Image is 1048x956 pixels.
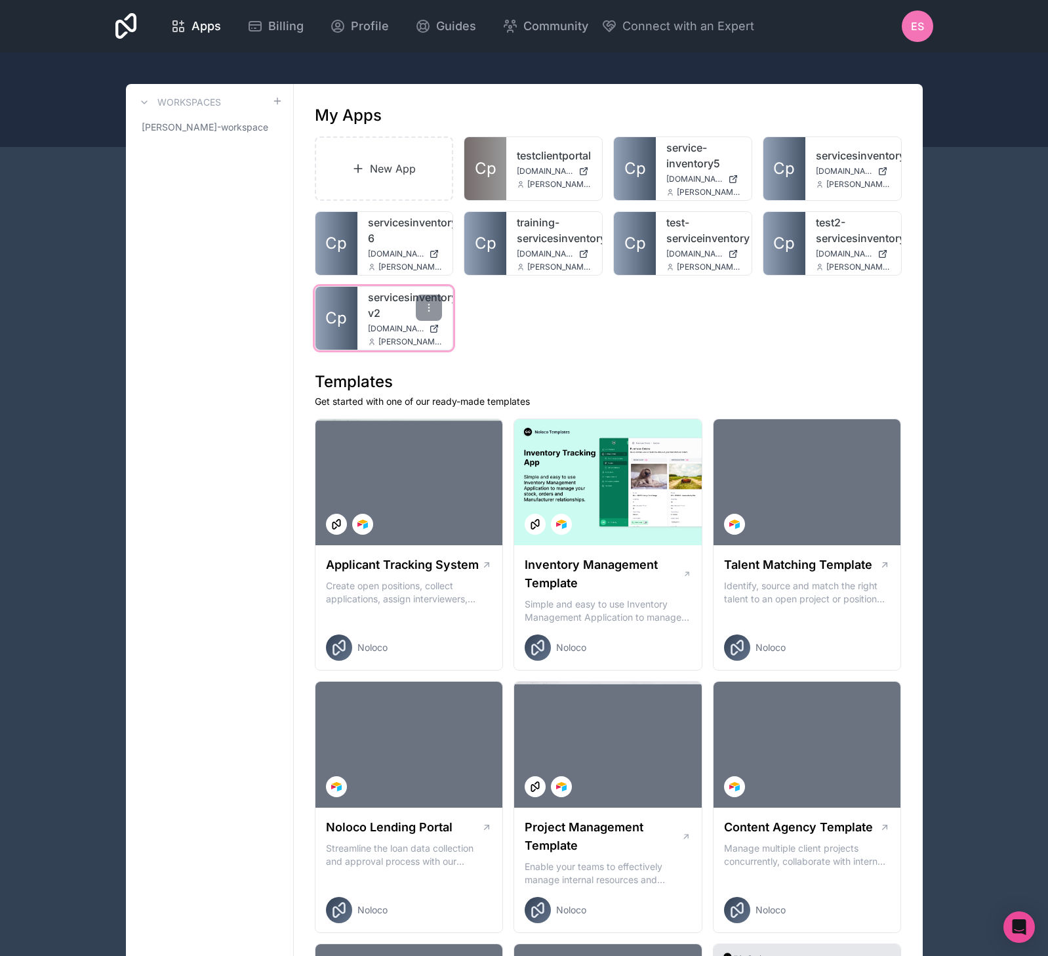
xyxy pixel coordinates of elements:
span: Noloco [756,641,786,654]
p: Simple and easy to use Inventory Management Application to manage your stock, orders and Manufact... [525,598,691,624]
span: Profile [351,17,389,35]
span: [DOMAIN_NAME] [517,166,573,177]
span: [PERSON_NAME][EMAIL_ADDRESS][DOMAIN_NAME] [527,262,592,272]
img: Airtable Logo [357,519,368,530]
span: Cp [475,158,496,179]
p: Get started with one of our ready-made templates [315,395,902,408]
a: training-servicesinventory [517,215,592,246]
img: Airtable Logo [556,519,567,530]
span: Guides [436,17,476,35]
span: Cp [475,233,496,254]
a: [DOMAIN_NAME] [816,166,891,177]
h1: Noloco Lending Portal [326,818,453,837]
span: Cp [773,233,795,254]
span: [DOMAIN_NAME] [816,249,872,259]
a: [DOMAIN_NAME] [666,249,741,259]
span: ES [911,18,924,34]
span: [DOMAIN_NAME] [368,249,424,259]
a: Billing [237,12,314,41]
a: servicesinventory-6 [368,215,443,246]
span: Noloco [556,904,586,917]
span: [PERSON_NAME][EMAIL_ADDRESS][DOMAIN_NAME] [378,337,443,347]
a: service-inventory5 [666,140,741,171]
h1: My Apps [315,105,382,126]
a: [DOMAIN_NAME] [816,249,891,259]
a: test2-servicesinventory [816,215,891,246]
span: [PERSON_NAME][EMAIL_ADDRESS][DOMAIN_NAME] [826,179,891,190]
img: Airtable Logo [729,781,740,792]
a: New App [315,136,454,201]
a: [DOMAIN_NAME] [666,174,741,184]
h1: Talent Matching Template [724,556,872,574]
h1: Applicant Tracking System [326,556,479,574]
a: Workspaces [136,94,221,110]
span: [DOMAIN_NAME] [666,249,723,259]
span: [DOMAIN_NAME] [368,323,424,334]
h1: Content Agency Template [724,818,873,837]
a: [PERSON_NAME]-workspace [136,115,283,139]
a: Cp [763,137,805,200]
a: Profile [319,12,399,41]
p: Manage multiple client projects concurrently, collaborate with internal and external stakeholders... [724,842,891,868]
button: Connect with an Expert [601,17,754,35]
a: Guides [405,12,487,41]
a: [DOMAIN_NAME] [368,249,443,259]
span: [PERSON_NAME][EMAIL_ADDRESS][DOMAIN_NAME] [826,262,891,272]
p: Create open positions, collect applications, assign interviewers, centralise candidate feedback a... [326,579,493,606]
span: Cp [773,158,795,179]
a: Apps [160,12,232,41]
span: [DOMAIN_NAME] [816,166,872,177]
span: Cp [325,233,347,254]
a: testclientportal [517,148,592,163]
img: Airtable Logo [729,519,740,530]
a: Cp [763,212,805,275]
span: Connect with an Expert [622,17,754,35]
span: Noloco [756,904,786,917]
span: Community [523,17,588,35]
a: [DOMAIN_NAME] [517,249,592,259]
span: [PERSON_NAME]-workspace [142,121,268,134]
span: Noloco [357,641,388,654]
a: servicesinventory-v2 [368,289,443,321]
a: test-serviceinventory [666,215,741,246]
h1: Templates [315,371,902,392]
span: [DOMAIN_NAME] [517,249,573,259]
span: Cp [624,233,646,254]
span: [PERSON_NAME][EMAIL_ADDRESS][DOMAIN_NAME] [527,179,592,190]
span: [PERSON_NAME][EMAIL_ADDRESS][DOMAIN_NAME] [677,187,741,197]
a: servicesinventory [816,148,891,163]
p: Identify, source and match the right talent to an open project or position with our Talent Matchi... [724,579,891,606]
a: Cp [315,212,357,275]
span: [PERSON_NAME][EMAIL_ADDRESS][DOMAIN_NAME] [378,262,443,272]
span: Noloco [556,641,586,654]
h1: Project Management Template [525,818,681,855]
span: Cp [325,308,347,329]
p: Enable your teams to effectively manage internal resources and execute client projects on time. [525,860,691,886]
span: [DOMAIN_NAME] [666,174,723,184]
a: Cp [614,137,656,200]
span: Billing [268,17,304,35]
img: Airtable Logo [556,781,567,792]
h1: Inventory Management Template [525,556,682,592]
h3: Workspaces [157,96,221,109]
span: Noloco [357,904,388,917]
div: Open Intercom Messenger [1003,911,1035,943]
span: Apps [191,17,221,35]
p: Streamline the loan data collection and approval process with our Lending Portal template. [326,842,493,868]
span: Cp [624,158,646,179]
a: [DOMAIN_NAME] [368,323,443,334]
a: Cp [464,212,506,275]
a: Cp [315,287,357,350]
a: [DOMAIN_NAME] [517,166,592,177]
a: Community [492,12,599,41]
a: Cp [464,137,506,200]
span: [PERSON_NAME][EMAIL_ADDRESS][DOMAIN_NAME] [677,262,741,272]
a: Cp [614,212,656,275]
img: Airtable Logo [331,781,342,792]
